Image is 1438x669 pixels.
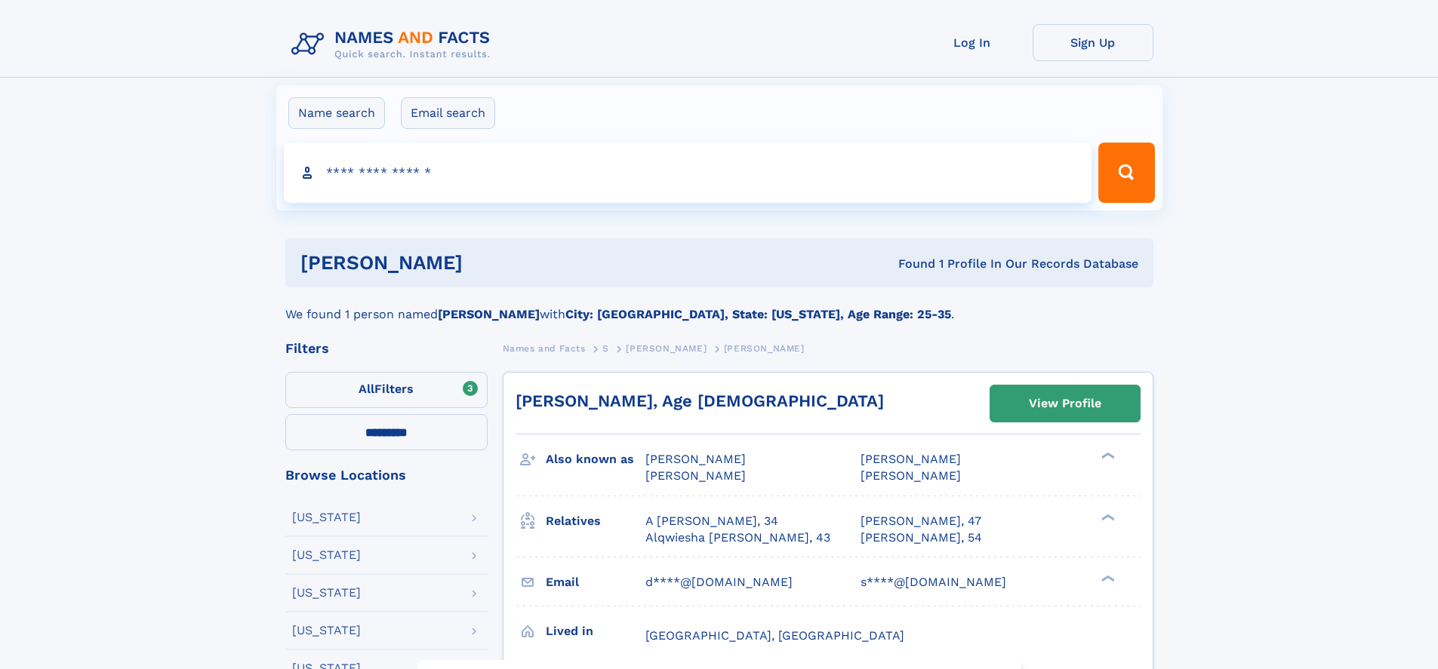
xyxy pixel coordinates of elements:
input: search input [284,143,1092,203]
div: ❯ [1098,512,1116,522]
span: S [602,343,609,354]
div: [US_STATE] [292,625,361,637]
span: [PERSON_NAME] [645,452,746,466]
a: View Profile [990,385,1140,422]
img: Logo Names and Facts [285,24,503,65]
a: [PERSON_NAME], Age [DEMOGRAPHIC_DATA] [516,391,884,410]
div: Browse Locations [285,468,488,482]
div: Found 1 Profile In Our Records Database [680,256,1138,272]
span: [GEOGRAPHIC_DATA], [GEOGRAPHIC_DATA] [645,628,904,643]
span: [PERSON_NAME] [861,468,961,483]
b: City: [GEOGRAPHIC_DATA], State: [US_STATE], Age Range: 25-35 [565,307,951,321]
h3: Lived in [546,618,645,644]
h3: Email [546,569,645,595]
span: [PERSON_NAME] [626,343,707,354]
div: View Profile [1029,386,1101,421]
label: Email search [401,97,495,129]
div: [US_STATE] [292,587,361,599]
div: We found 1 person named with . [285,287,1153,324]
a: A [PERSON_NAME], 34 [645,513,778,529]
div: [US_STATE] [292,549,361,561]
a: S [602,339,609,358]
span: [PERSON_NAME] [645,468,746,483]
a: Sign Up [1033,24,1153,61]
button: Search Button [1098,143,1154,203]
b: [PERSON_NAME] [438,307,540,321]
div: [US_STATE] [292,511,361,523]
div: Filters [285,342,488,355]
a: [PERSON_NAME], 54 [861,529,982,546]
a: [PERSON_NAME], 47 [861,513,981,529]
h3: Also known as [546,447,645,472]
label: Filters [285,372,488,408]
a: [PERSON_NAME] [626,339,707,358]
a: Log In [912,24,1033,61]
h3: Relatives [546,508,645,534]
label: Name search [288,97,385,129]
div: ❯ [1098,451,1116,461]
span: All [359,382,374,396]
span: [PERSON_NAME] [724,343,805,354]
a: Names and Facts [503,339,586,358]
a: Alqwiesha [PERSON_NAME], 43 [645,529,830,546]
div: ❯ [1098,573,1116,583]
span: [PERSON_NAME] [861,452,961,466]
h1: [PERSON_NAME] [300,253,681,272]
